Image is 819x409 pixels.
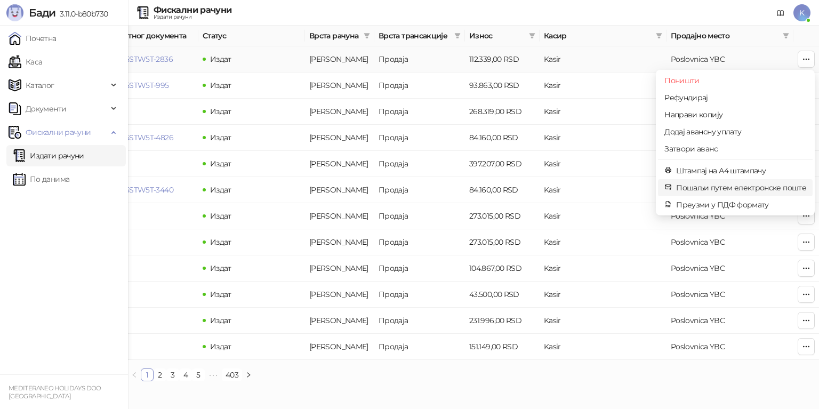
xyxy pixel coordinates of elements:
a: Почетна [9,28,57,49]
a: Документација [772,4,789,21]
span: Врста рачуна [309,30,359,42]
span: Штампај на А4 штампачу [676,165,806,177]
td: Аванс [305,334,374,360]
td: Продаја [374,177,465,203]
td: Kasir [540,177,667,203]
span: filter [527,28,537,44]
td: 43.500,00 RSD [465,282,540,308]
img: Logo [6,4,23,21]
td: 151.149,00 RSD [465,334,540,360]
td: 112.339,00 RSD [465,46,540,73]
span: Фискални рачуни [26,122,91,143]
td: Poslovnica YBC [667,46,793,73]
a: 7G5STW5T-7G5STW5T-995 [76,81,169,90]
span: Издат [210,185,231,195]
td: 84.160,00 RSD [465,125,540,151]
li: 1 [141,368,154,381]
td: 84.160,00 RSD [465,177,540,203]
span: filter [364,33,370,39]
td: Kasir [540,203,667,229]
span: ••• [205,368,222,381]
small: MEDITERANEO HOLIDAYS DOO [GEOGRAPHIC_DATA] [9,384,101,400]
li: 3 [166,368,179,381]
span: filter [654,28,664,44]
td: Продаја [374,125,465,151]
td: Продаја [374,99,465,125]
span: filter [529,33,535,39]
td: Продаја [374,151,465,177]
span: right [245,372,252,378]
td: Продаја [374,308,465,334]
td: Продаја [374,229,465,255]
li: 4 [179,368,192,381]
span: Издат [210,54,231,64]
span: Издат [210,133,231,142]
li: Следећих 5 Страна [205,368,222,381]
button: right [242,368,255,381]
span: Продајно место [671,30,778,42]
span: Врста трансакције [379,30,450,42]
td: Kasir [540,73,667,99]
td: Аванс [305,282,374,308]
td: Продаја [374,46,465,73]
span: filter [362,28,372,44]
span: Документи [26,98,66,119]
td: Продаја [374,282,465,308]
td: Продаја [374,334,465,360]
span: Износ [469,30,525,42]
td: Аванс [305,203,374,229]
td: Аванс [305,125,374,151]
a: 7G5STW5T-7G5STW5T-2836 [76,54,173,64]
span: Издат [210,159,231,169]
a: 3 [167,369,179,381]
td: Аванс [305,46,374,73]
span: filter [454,33,461,39]
span: Преузми у ПДФ формату [676,199,806,211]
td: 231.996,00 RSD [465,308,540,334]
span: Пошаљи путем електронске поште [676,182,806,194]
button: left [128,368,141,381]
li: 403 [222,368,242,381]
span: Бади [29,6,55,19]
a: 5 [192,369,204,381]
span: filter [452,28,463,44]
a: Издати рачуни [13,145,84,166]
span: Каталог [26,75,54,96]
td: Аванс [305,308,374,334]
td: Kasir [540,229,667,255]
td: Аванс [305,255,374,282]
th: Врста рачуна [305,26,374,46]
td: Kasir [540,46,667,73]
td: Kasir [540,282,667,308]
td: Kasir [540,151,667,177]
th: Продајно место [667,26,793,46]
a: 7G5STW5T-7G5STW5T-3440 [76,185,173,195]
span: 3.11.0-b80b730 [55,9,108,19]
a: 7G5STW5T-7G5STW5T-4826 [76,133,173,142]
td: Kasir [540,125,667,151]
span: K [793,4,810,21]
span: Издат [210,211,231,221]
th: Статус [198,26,305,46]
a: По данима [13,169,69,190]
td: Poslovnica YBC [667,203,793,229]
a: 4 [180,369,191,381]
td: Аванс [305,99,374,125]
div: Издати рачуни [154,14,231,20]
td: Kasir [540,255,667,282]
span: Издат [210,107,231,116]
td: 93.863,00 RSD [465,73,540,99]
span: Поништи [664,75,806,86]
span: left [131,372,138,378]
td: Аванс [305,151,374,177]
a: 2 [154,369,166,381]
span: Касир [544,30,652,42]
td: 268.319,00 RSD [465,99,540,125]
div: Фискални рачуни [154,6,231,14]
td: Poslovnica YBC [667,255,793,282]
span: Рефундирај [664,92,806,103]
td: Poslovnica YBC [667,308,793,334]
span: filter [656,33,662,39]
th: Број референтног документа [71,26,198,46]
